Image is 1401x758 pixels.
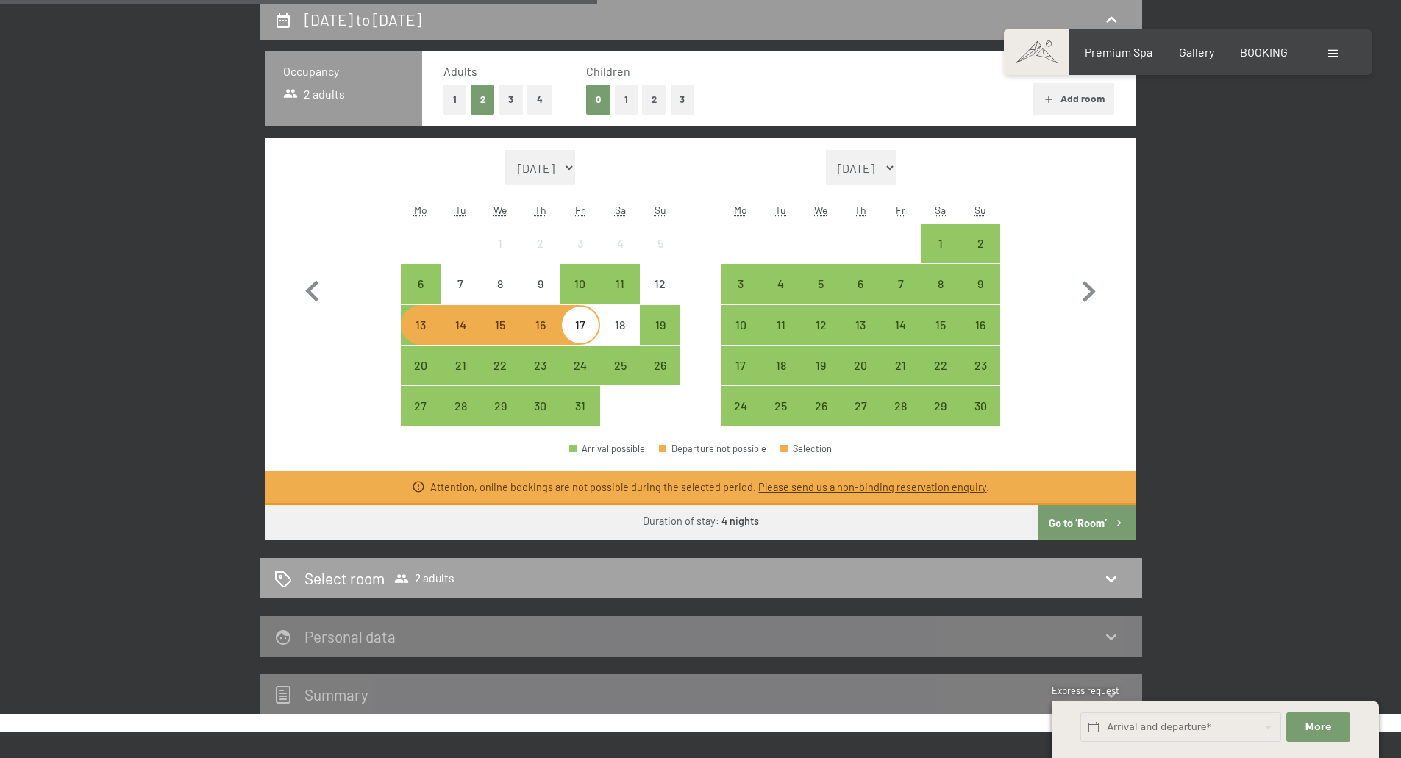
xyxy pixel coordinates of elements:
abbr: Friday [575,204,585,216]
div: 12 [802,319,839,356]
div: Thu Oct 30 2025 [521,386,560,426]
button: 4 [527,85,552,115]
div: Arrival possible [761,346,801,385]
div: 4 [602,237,638,274]
div: 15 [482,319,518,356]
div: Arrival possible [761,264,801,304]
h3: Occupancy [283,63,404,79]
div: Arrival not possible [521,264,560,304]
span: Express request [1052,684,1119,696]
div: 29 [922,400,959,437]
div: Arrival possible [640,346,680,385]
div: Wed Nov 19 2025 [801,346,841,385]
div: Tue Oct 07 2025 [441,264,480,304]
div: Sun Nov 30 2025 [960,386,1000,426]
abbr: Monday [414,204,427,216]
abbr: Sunday [655,204,666,216]
div: 4 [763,278,799,315]
div: Arrival possible [600,264,640,304]
div: Sun Oct 05 2025 [640,224,680,263]
div: Wed Oct 08 2025 [480,264,520,304]
div: Mon Oct 27 2025 [401,386,441,426]
div: 16 [962,319,999,356]
div: Arrival not possible [480,305,520,345]
div: 24 [722,400,759,437]
div: Arrival possible [721,305,760,345]
div: Arrival possible [569,444,645,454]
div: Arrival possible [921,386,960,426]
div: Arrival possible [401,305,441,345]
div: Sun Nov 02 2025 [960,224,1000,263]
div: Arrival not possible [521,305,560,345]
div: Thu Nov 20 2025 [841,346,880,385]
div: Arrival possible [560,386,600,426]
div: 28 [882,400,919,437]
a: Please send us a non-binding reservation enquiry [758,481,986,493]
div: 5 [641,237,678,274]
button: Add room [1033,83,1114,115]
div: Fri Oct 17 2025 [560,305,600,345]
button: 2 [471,85,495,115]
div: Arrival possible [801,264,841,304]
div: Arrival possible [960,305,1000,345]
div: Sun Nov 16 2025 [960,305,1000,345]
div: 21 [882,360,919,396]
div: 7 [442,278,479,315]
div: Arrival possible [880,346,920,385]
div: Arrival possible [921,346,960,385]
span: 2 adults [394,571,454,586]
div: Arrival possible [480,386,520,426]
div: 27 [402,400,439,437]
div: Arrival not possible [560,305,600,345]
a: Gallery [1179,45,1214,59]
div: Thu Nov 27 2025 [841,386,880,426]
div: Wed Oct 01 2025 [480,224,520,263]
div: Tue Oct 28 2025 [441,386,480,426]
div: 2 [522,237,559,274]
div: 29 [482,400,518,437]
div: 18 [763,360,799,396]
div: Thu Oct 09 2025 [521,264,560,304]
div: Arrival possible [921,305,960,345]
div: Arrival possible [761,305,801,345]
div: 2 [962,237,999,274]
div: Thu Oct 23 2025 [521,346,560,385]
div: 9 [962,278,999,315]
button: More [1286,712,1350,743]
div: 23 [522,360,559,396]
a: BOOKING [1240,45,1288,59]
div: Selection [780,444,832,454]
div: 21 [442,360,479,396]
button: 3 [671,85,695,115]
div: Wed Nov 12 2025 [801,305,841,345]
div: Mon Nov 10 2025 [721,305,760,345]
div: 22 [922,360,959,396]
div: Arrival not possible [441,305,480,345]
div: 13 [402,319,439,356]
div: Arrival possible [960,264,1000,304]
div: 11 [602,278,638,315]
div: Tue Nov 11 2025 [761,305,801,345]
div: Arrival not possible [640,224,680,263]
div: 9 [522,278,559,315]
div: Arrival possible [721,264,760,304]
button: Go to ‘Room’ [1038,505,1136,540]
div: Tue Nov 25 2025 [761,386,801,426]
div: Sat Oct 04 2025 [600,224,640,263]
div: Sun Nov 23 2025 [960,346,1000,385]
div: Arrival possible [960,224,1000,263]
span: Children [586,64,630,78]
abbr: Wednesday [814,204,827,216]
div: 18 [602,319,638,356]
div: 11 [763,319,799,356]
div: Arrival possible [401,264,441,304]
div: 12 [641,278,678,315]
div: 10 [562,278,599,315]
div: Arrival possible [761,386,801,426]
div: Arrival possible [441,346,480,385]
abbr: Saturday [615,204,626,216]
abbr: Thursday [855,204,866,216]
div: 19 [641,319,678,356]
